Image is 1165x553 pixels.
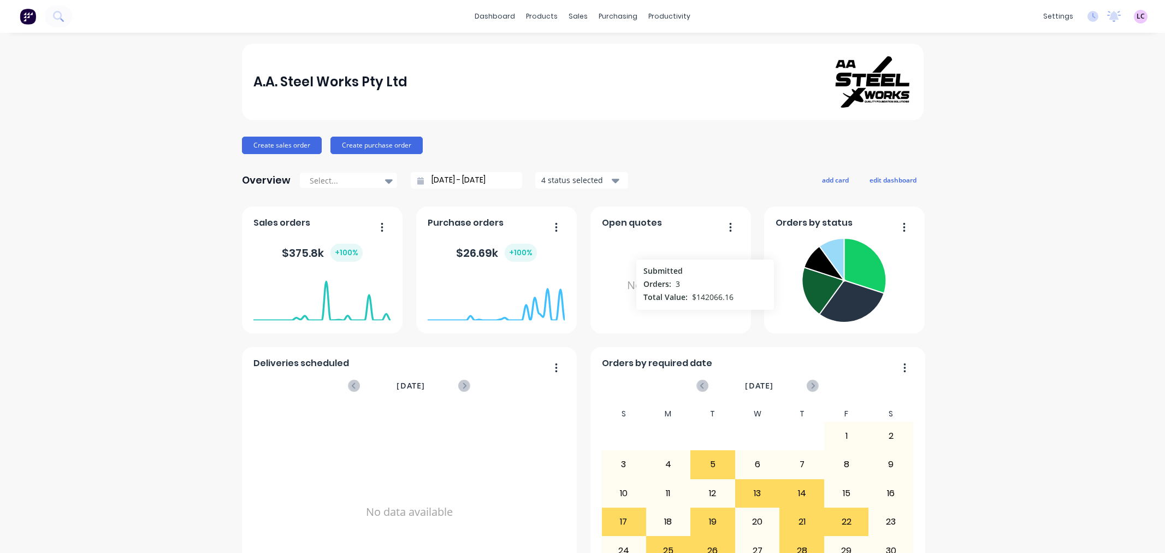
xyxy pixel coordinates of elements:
div: 16 [869,480,913,507]
span: Orders by required date [602,357,712,370]
span: [DATE] [745,380,773,392]
span: Purchase orders [428,216,504,230]
div: T [690,406,735,422]
div: 17 [602,508,646,536]
a: dashboard [469,8,521,25]
button: 4 status selected [535,172,628,189]
div: W [735,406,780,422]
div: No data available [602,234,739,337]
div: settings [1038,8,1079,25]
span: Sales orders [253,216,310,230]
div: S [601,406,646,422]
button: Create purchase order [330,137,423,154]
div: $ 375.8k [282,244,363,262]
div: 15 [825,480,868,507]
div: 18 [647,508,690,536]
span: LC [1137,11,1145,21]
div: Overview [242,169,291,191]
div: S [868,406,913,422]
div: 11 [647,480,690,507]
div: T [779,406,824,422]
div: F [824,406,869,422]
div: 13 [736,480,779,507]
div: M [646,406,691,422]
div: 9 [869,451,913,478]
button: edit dashboard [862,173,924,187]
img: A.A. Steel Works Pty Ltd [835,56,912,108]
div: 21 [780,508,824,536]
div: 20 [736,508,779,536]
div: $ 26.69k [456,244,537,262]
div: 1 [825,422,868,450]
div: 5 [691,451,735,478]
div: 7 [780,451,824,478]
span: Open quotes [602,216,662,230]
div: 19 [691,508,735,536]
img: Factory [20,8,36,25]
button: add card [815,173,856,187]
div: A.A. Steel Works Pty Ltd [253,71,407,93]
span: Orders by status [776,216,853,230]
div: 12 [691,480,735,507]
button: Create sales order [242,137,322,154]
div: productivity [643,8,696,25]
span: [DATE] [397,380,425,392]
div: 4 status selected [541,174,610,186]
div: 2 [869,422,913,450]
div: 23 [869,508,913,536]
div: 8 [825,451,868,478]
div: products [521,8,563,25]
div: + 100 % [505,244,537,262]
div: 10 [602,480,646,507]
div: 4 [647,451,690,478]
div: sales [563,8,593,25]
div: + 100 % [330,244,363,262]
div: 14 [780,480,824,507]
div: purchasing [593,8,643,25]
div: 3 [602,451,646,478]
div: 6 [736,451,779,478]
div: 22 [825,508,868,536]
